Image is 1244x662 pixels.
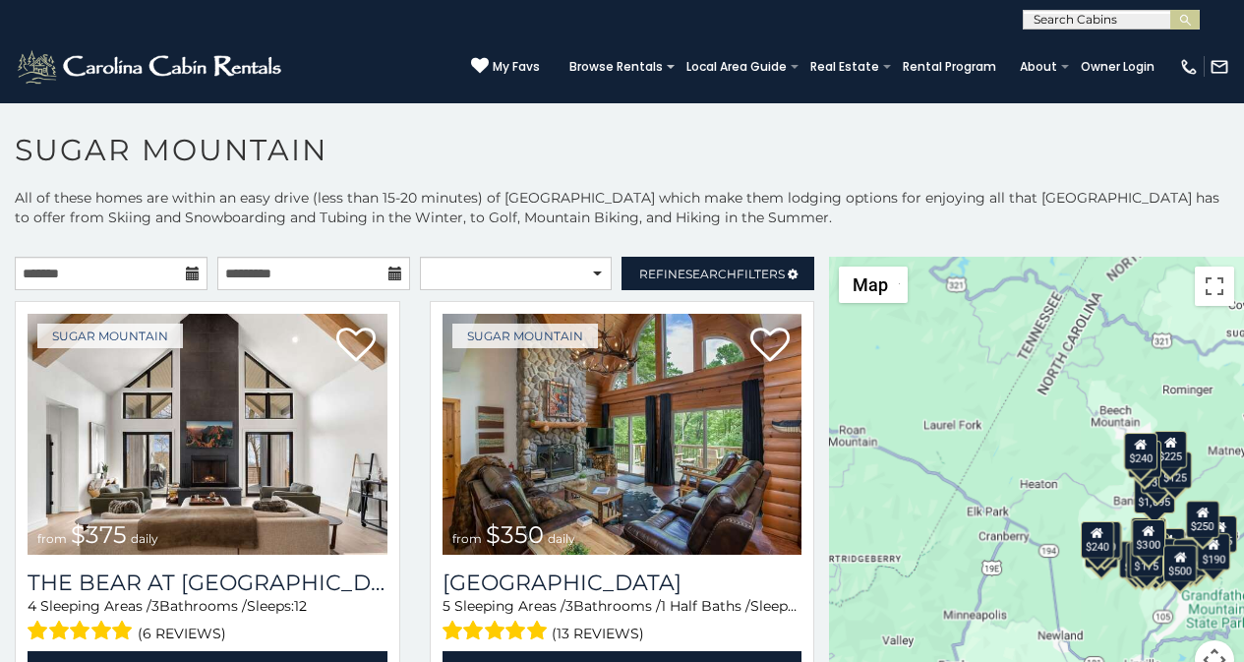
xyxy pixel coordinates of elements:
button: Change map style [839,267,908,303]
span: 12 [294,597,307,615]
span: daily [548,531,575,546]
img: Grouse Moor Lodge [443,314,802,555]
a: Local Area Guide [677,53,797,81]
span: $375 [71,520,127,549]
div: $300 [1132,519,1165,557]
div: $190 [1197,533,1230,571]
h3: The Bear At Sugar Mountain [28,570,387,596]
span: $350 [486,520,544,549]
a: Sugar Mountain [452,324,598,348]
span: 1 Half Baths / [661,597,750,615]
div: $155 [1204,515,1237,553]
span: Map [853,274,888,295]
a: About [1010,53,1067,81]
a: [GEOGRAPHIC_DATA] [443,570,802,596]
img: phone-regular-white.png [1179,57,1199,77]
span: Refine Filters [639,267,785,281]
span: daily [131,531,158,546]
img: White-1-2.png [15,47,287,87]
span: (6 reviews) [138,621,226,646]
span: Search [685,267,737,281]
div: $240 [1081,521,1114,559]
span: (13 reviews) [552,621,644,646]
span: 5 [443,597,450,615]
div: $500 [1163,545,1197,582]
div: $155 [1126,542,1159,579]
span: 3 [565,597,573,615]
div: Sleeping Areas / Bathrooms / Sleeps: [443,596,802,646]
a: The Bear At [GEOGRAPHIC_DATA] [28,570,387,596]
div: $1,095 [1134,476,1175,513]
div: $125 [1158,451,1192,489]
div: Sleeping Areas / Bathrooms / Sleeps: [28,596,387,646]
span: My Favs [493,58,540,76]
div: $200 [1152,528,1185,566]
a: The Bear At Sugar Mountain from $375 daily [28,314,387,555]
div: $175 [1130,540,1163,577]
a: Owner Login [1071,53,1164,81]
div: $195 [1173,539,1207,576]
a: Rental Program [893,53,1006,81]
a: Add to favorites [750,326,790,367]
a: RefineSearchFilters [622,257,814,290]
div: $190 [1131,517,1164,555]
a: Add to favorites [336,326,376,367]
a: Browse Rentals [560,53,673,81]
img: The Bear At Sugar Mountain [28,314,387,555]
span: from [452,531,482,546]
a: Grouse Moor Lodge from $350 daily [443,314,802,555]
span: 3 [151,597,159,615]
a: My Favs [471,57,540,77]
div: $225 [1154,431,1187,468]
span: 4 [28,597,36,615]
a: Real Estate [800,53,889,81]
a: Sugar Mountain [37,324,183,348]
h3: Grouse Moor Lodge [443,570,802,596]
button: Toggle fullscreen view [1195,267,1234,306]
div: $240 [1124,433,1157,470]
span: from [37,531,67,546]
div: $250 [1186,501,1219,538]
span: 12 [798,597,810,615]
img: mail-regular-white.png [1210,57,1229,77]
